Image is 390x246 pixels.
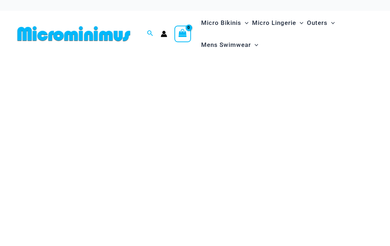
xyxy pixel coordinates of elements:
[174,26,191,42] a: View Shopping Cart, empty
[199,34,260,56] a: Mens SwimwearMenu ToggleMenu Toggle
[251,36,258,54] span: Menu Toggle
[252,14,296,32] span: Micro Lingerie
[161,31,167,37] a: Account icon link
[241,14,248,32] span: Menu Toggle
[201,14,241,32] span: Micro Bikinis
[199,12,250,34] a: Micro BikinisMenu ToggleMenu Toggle
[147,29,153,38] a: Search icon link
[296,14,303,32] span: Menu Toggle
[198,11,376,57] nav: Site Navigation
[201,36,251,54] span: Mens Swimwear
[307,14,328,32] span: Outers
[305,12,337,34] a: OutersMenu ToggleMenu Toggle
[14,26,133,42] img: MM SHOP LOGO FLAT
[250,12,305,34] a: Micro LingerieMenu ToggleMenu Toggle
[328,14,335,32] span: Menu Toggle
